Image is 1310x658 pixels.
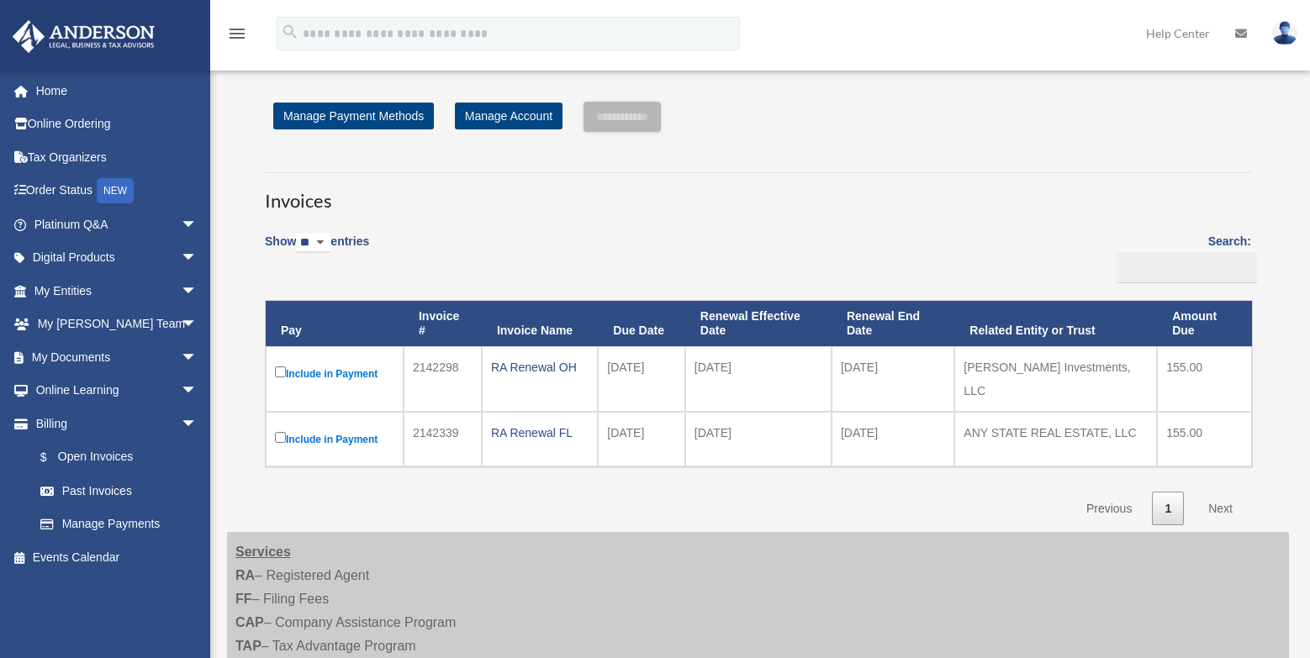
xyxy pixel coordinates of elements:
span: arrow_drop_down [181,241,214,276]
input: Include in Payment [275,366,286,377]
a: menu [227,29,247,44]
i: search [281,23,299,41]
input: Include in Payment [275,432,286,443]
td: ANY STATE REAL ESTATE, LLC [954,412,1157,466]
span: arrow_drop_down [181,308,214,342]
div: NEW [97,178,134,203]
a: Home [12,74,223,108]
td: [DATE] [832,412,954,466]
label: Search: [1111,231,1251,283]
a: Past Invoices [24,474,214,508]
a: Manage Payment Methods [273,103,434,129]
th: Renewal End Date: activate to sort column ascending [832,301,954,346]
strong: CAP [235,615,264,629]
span: $ [50,447,58,468]
th: Related Entity or Trust: activate to sort column ascending [954,301,1157,346]
strong: RA [235,568,255,582]
th: Invoice Name: activate to sort column ascending [482,301,598,346]
td: 2142339 [404,412,482,466]
a: Manage Payments [24,508,214,541]
select: Showentries [296,234,330,253]
td: [DATE] [598,412,685,466]
a: Online Ordering [12,108,223,141]
a: My [PERSON_NAME] Teamarrow_drop_down [12,308,223,341]
td: [DATE] [832,346,954,412]
a: Tax Organizers [12,140,223,174]
a: Next [1196,492,1245,526]
i: menu [227,24,247,44]
span: arrow_drop_down [181,340,214,375]
label: Show entries [265,231,369,270]
th: Pay: activate to sort column descending [266,301,404,346]
a: My Entitiesarrow_drop_down [12,274,223,308]
a: Billingarrow_drop_down [12,407,214,440]
a: 1 [1152,492,1184,526]
span: arrow_drop_down [181,274,214,308]
a: Events Calendar [12,540,223,574]
strong: TAP [235,639,261,653]
td: 2142298 [404,346,482,412]
img: User Pic [1272,21,1297,45]
td: 155.00 [1157,412,1252,466]
img: Anderson Advisors Platinum Portal [8,20,160,53]
a: Previous [1074,492,1144,526]
td: [DATE] [685,346,832,412]
h3: Invoices [265,172,1251,214]
div: RA Renewal OH [491,355,589,379]
span: arrow_drop_down [181,208,214,242]
td: [DATE] [685,412,832,466]
span: arrow_drop_down [181,407,214,441]
a: Digital Productsarrow_drop_down [12,241,223,275]
th: Amount Due: activate to sort column ascending [1157,301,1252,346]
td: [DATE] [598,346,685,412]
td: 155.00 [1157,346,1252,412]
label: Include in Payment [275,363,394,384]
div: RA Renewal FL [491,421,589,445]
a: Manage Account [455,103,563,129]
label: Include in Payment [275,429,394,450]
th: Invoice #: activate to sort column ascending [404,301,482,346]
a: My Documentsarrow_drop_down [12,340,223,374]
a: $Open Invoices [24,440,206,475]
strong: FF [235,592,252,606]
strong: Services [235,545,291,559]
a: Platinum Q&Aarrow_drop_down [12,208,223,241]
th: Renewal Effective Date: activate to sort column ascending [685,301,832,346]
th: Due Date: activate to sort column ascending [598,301,685,346]
td: [PERSON_NAME] Investments, LLC [954,346,1157,412]
span: arrow_drop_down [181,374,214,408]
input: Search: [1117,252,1257,284]
a: Order StatusNEW [12,174,223,208]
a: Online Learningarrow_drop_down [12,374,223,408]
